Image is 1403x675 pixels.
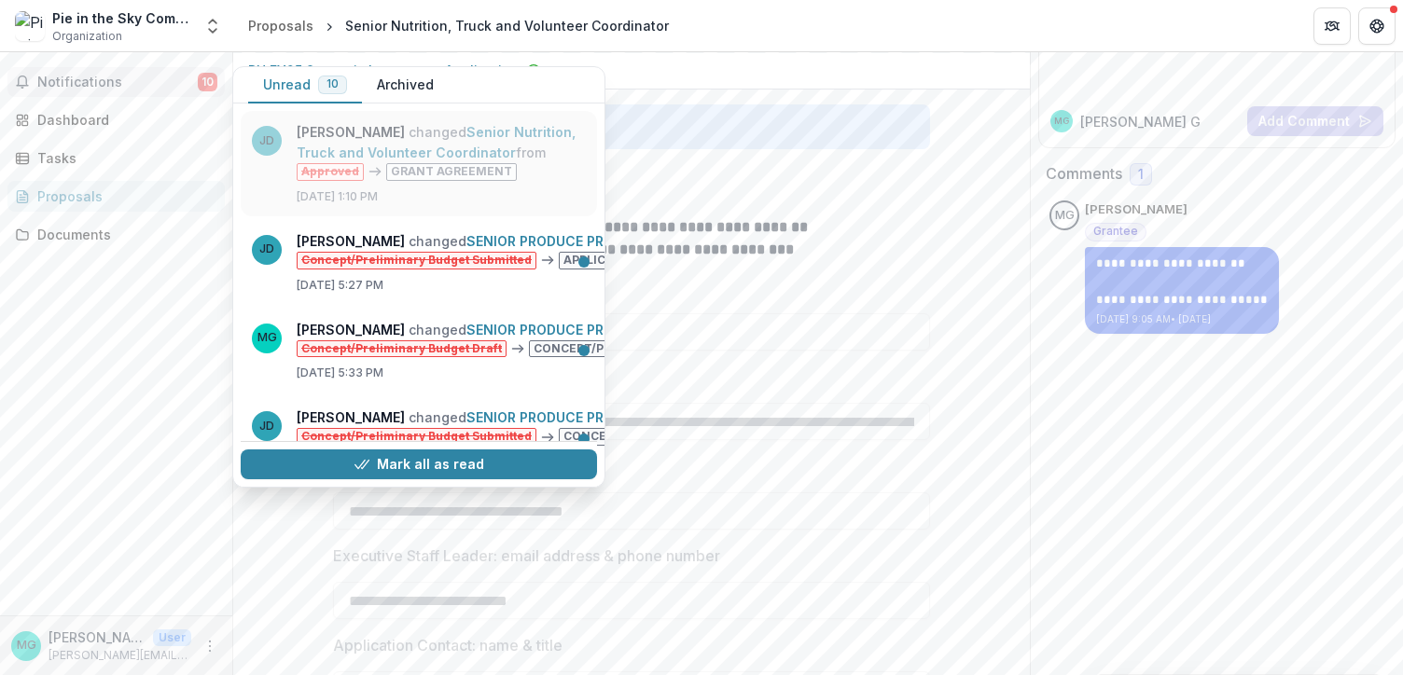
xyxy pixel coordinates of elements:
a: Proposals [7,181,225,212]
a: Documents [7,219,225,250]
button: Unread [248,67,362,103]
div: Senior Nutrition, Truck and Volunteer Coordinator [345,16,669,35]
button: Mark all as read [241,449,597,479]
div: Malea Guiriba [1054,117,1069,126]
p: Executive Staff Leader: email address & phone number [333,544,720,567]
span: 10 [326,77,339,90]
div: Dashboard [37,110,210,130]
p: changed from [297,122,586,181]
p: [PERSON_NAME] [1085,200,1188,219]
button: Open entity switcher [200,7,226,45]
div: Proposals [248,16,313,35]
button: Partners [1313,7,1351,45]
a: SENIOR PRODUCE PROGRAM [466,409,653,425]
a: Proposals [241,12,321,39]
a: Senior Nutrition, Truck and Volunteer Coordinator [297,124,576,160]
p: [PERSON_NAME] [49,627,146,647]
div: Proposals [37,186,210,206]
div: Malea Guiriba [17,640,36,652]
a: Dashboard [7,104,225,135]
p: User [153,629,191,646]
span: 10 [198,73,217,91]
p: changed from [297,231,698,269]
button: Get Help [1358,7,1396,45]
div: Tasks [37,148,210,168]
span: Grantee [1093,225,1138,238]
p: Application Contact: name & title [333,634,563,656]
a: SENIOR PRODUCE PROGRAM [466,233,653,249]
p: changed from [297,407,813,446]
div: Documents [37,225,210,244]
p: BH FY25 Strategic Investment Application [248,61,519,80]
h2: Comments [1046,165,1122,183]
span: Organization [52,28,122,45]
span: Notifications [37,75,198,90]
img: Pie in the Sky Community Alliance [15,11,45,41]
a: Tasks [7,143,225,173]
p: changed from [297,320,815,358]
button: Add Comment [1247,106,1383,136]
nav: breadcrumb [241,12,676,39]
a: SENIOR PRODUCE PROGRAM [466,322,653,337]
button: More [199,635,221,657]
span: 1 [1138,167,1144,183]
div: Malea Guiriba [1055,210,1075,222]
p: [DATE] 9:05 AM • [DATE] [1096,312,1268,326]
p: [PERSON_NAME][EMAIL_ADDRESS][DOMAIN_NAME] [49,647,191,664]
p: [PERSON_NAME] G [1080,112,1201,131]
button: Notifications10 [7,67,225,97]
button: Archived [362,67,449,103]
div: Pie in the Sky Community Alliance [52,8,192,28]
